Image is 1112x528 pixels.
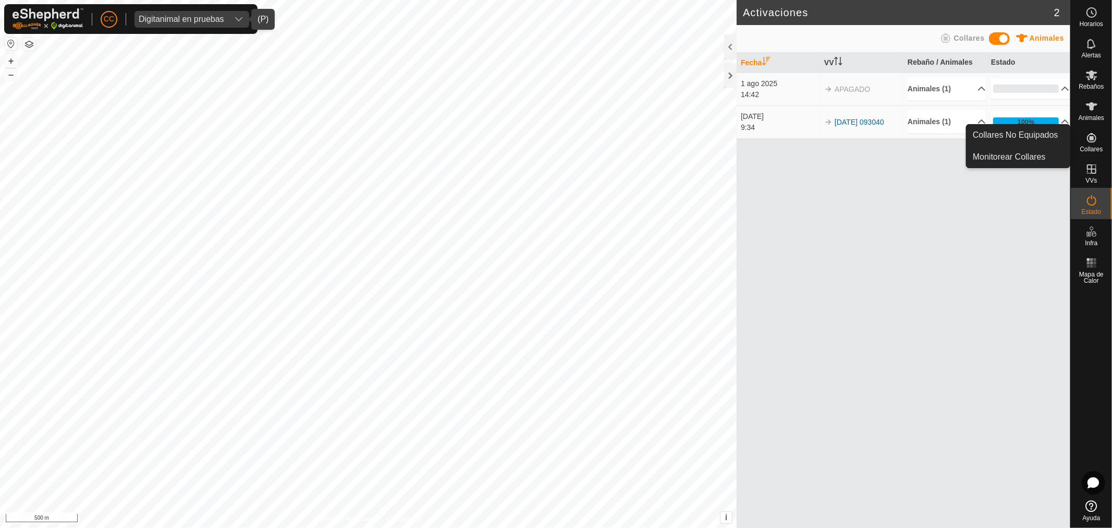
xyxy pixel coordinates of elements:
button: – [5,68,17,81]
span: 2 [1054,5,1060,20]
a: Collares No Equipados [967,125,1070,146]
span: Horarios [1080,21,1103,27]
span: Animales [1030,34,1064,42]
span: Collares No Equipados [973,129,1058,141]
p-accordion-header: Animales (1) [908,77,986,101]
span: Alertas [1082,52,1101,58]
img: arrow [824,85,833,93]
button: Capas del Mapa [23,38,35,51]
p-sorticon: Activar para ordenar [762,58,771,67]
div: 1 ago 2025 [741,78,819,89]
span: APAGADO [835,85,870,93]
th: Estado [987,53,1070,73]
a: Política de Privacidad [314,514,374,524]
div: dropdown trigger [228,11,249,28]
span: Monitorear Collares [973,151,1046,163]
div: 0% [993,85,1059,93]
th: VV [820,53,903,73]
button: + [5,55,17,67]
h2: Activaciones [743,6,1054,19]
span: VVs [1085,177,1097,184]
span: Animales [1079,115,1104,121]
p-sorticon: Activar para ordenar [834,58,842,67]
img: Logo Gallagher [13,8,83,30]
span: i [725,513,727,522]
span: Digitanimal en pruebas [135,11,228,28]
p-accordion-header: 0% [991,78,1069,99]
button: Restablecer Mapa [5,38,17,50]
div: Digitanimal en pruebas [139,15,224,23]
p-accordion-header: Animales (1) [908,110,986,134]
div: 14:42 [741,89,819,100]
span: Infra [1085,240,1097,246]
span: CC [104,14,114,25]
div: 100% [1018,117,1035,127]
th: Fecha [737,53,820,73]
div: 9:34 [741,122,819,133]
span: Ayuda [1083,515,1101,521]
span: Collares [1080,146,1103,152]
span: Rebaños [1079,83,1104,90]
span: Estado [1082,209,1101,215]
button: i [720,512,732,523]
a: [DATE] 093040 [835,118,884,126]
span: Mapa de Calor [1073,271,1109,284]
img: arrow [824,118,833,126]
div: [DATE] [741,111,819,122]
a: Contáctenos [387,514,422,524]
a: Monitorear Collares [967,147,1070,167]
th: Rebaño / Animales [903,53,987,73]
p-accordion-header: 100% [991,111,1069,132]
span: Collares [954,34,984,42]
a: Ayuda [1071,496,1112,525]
div: 100% [993,117,1059,126]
